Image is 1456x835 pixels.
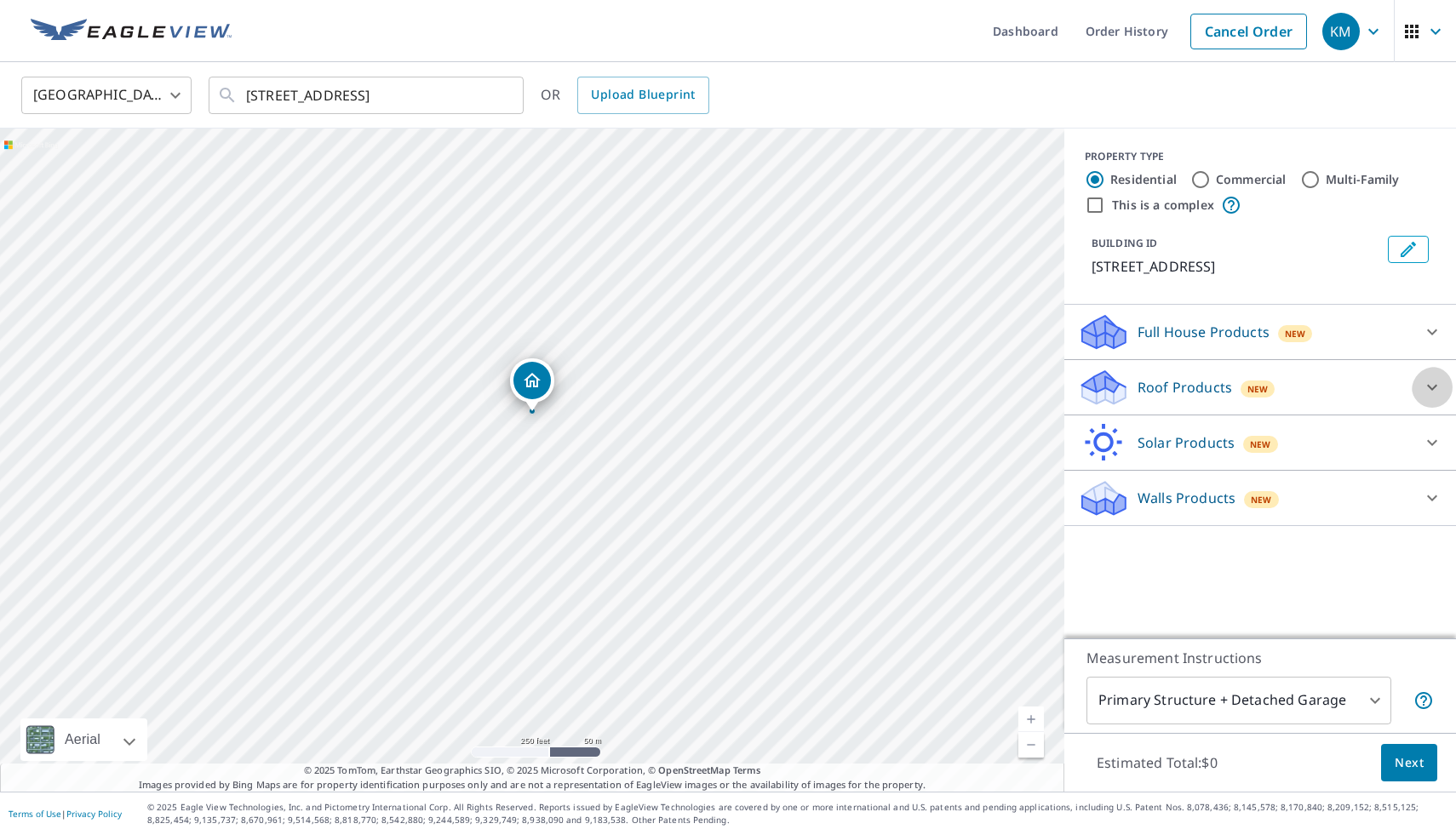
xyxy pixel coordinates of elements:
div: KM [1322,13,1360,50]
p: Full House Products [1138,322,1270,342]
span: Upload Blueprint [591,84,695,106]
a: Privacy Policy [66,808,122,820]
a: Cancel Order [1190,14,1307,49]
label: Residential [1110,171,1177,188]
a: Current Level 17, Zoom In [1018,706,1044,732]
a: Upload Blueprint [577,77,708,114]
label: This is a complex [1112,197,1214,214]
p: Solar Products [1138,432,1235,453]
p: Roof Products [1138,377,1232,397]
div: PROPERTY TYPE [1085,149,1436,164]
a: Terms of Use [9,808,61,820]
button: Edit building 1 [1388,236,1429,263]
p: Estimated Total: $0 [1083,744,1231,781]
input: Search by address or latitude-longitude [246,71,489,119]
p: © 2025 Eagle View Technologies, Inc. and Pictometry International Corp. All Rights Reserved. Repo... [147,801,1447,826]
div: Dropped pin, building 1, Residential property, 5258 Pummel Ct SE Salem, OR 97317 [510,358,554,411]
div: OR [541,77,709,114]
label: Multi-Family [1326,171,1400,188]
p: [STREET_ADDRESS] [1092,256,1381,277]
div: Aerial [20,718,147,761]
div: Solar ProductsNew [1078,422,1442,463]
div: [GEOGRAPHIC_DATA] [21,71,192,119]
span: New [1247,382,1269,396]
div: Aerial [60,718,106,761]
label: Commercial [1216,171,1287,188]
span: New [1250,438,1271,451]
button: Next [1381,744,1437,782]
span: New [1285,327,1306,340]
p: Measurement Instructions [1086,648,1434,668]
div: Primary Structure + Detached Garage [1086,677,1391,724]
div: Roof ProductsNew [1078,367,1442,408]
span: Your report will include the primary structure and a detached garage if one exists. [1413,690,1434,711]
span: © 2025 TomTom, Earthstar Geographics SIO, © 2025 Microsoft Corporation, © [304,764,761,778]
img: EV Logo [31,19,232,44]
span: Next [1395,752,1424,774]
p: Walls Products [1138,488,1235,508]
a: OpenStreetMap [658,764,730,776]
span: New [1251,493,1272,506]
p: | [9,809,122,819]
p: BUILDING ID [1092,236,1157,250]
a: Current Level 17, Zoom Out [1018,732,1044,758]
div: Walls ProductsNew [1078,478,1442,518]
div: Full House ProductsNew [1078,312,1442,352]
a: Terms [733,764,761,776]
